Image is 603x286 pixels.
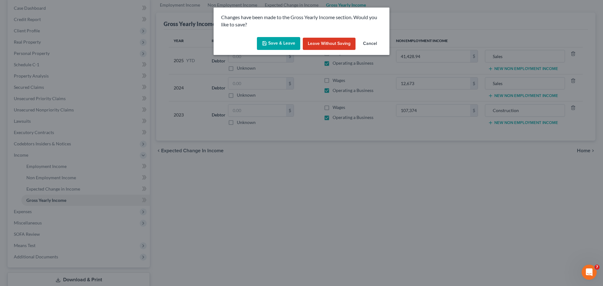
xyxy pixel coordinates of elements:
button: Save & Leave [257,37,300,50]
button: Leave without Saving [303,38,356,50]
span: 7 [595,265,600,270]
button: Cancel [358,38,382,50]
iframe: Intercom live chat [582,265,597,280]
p: Changes have been made to the Gross Yearly Income section. Would you like to save? [221,14,382,28]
